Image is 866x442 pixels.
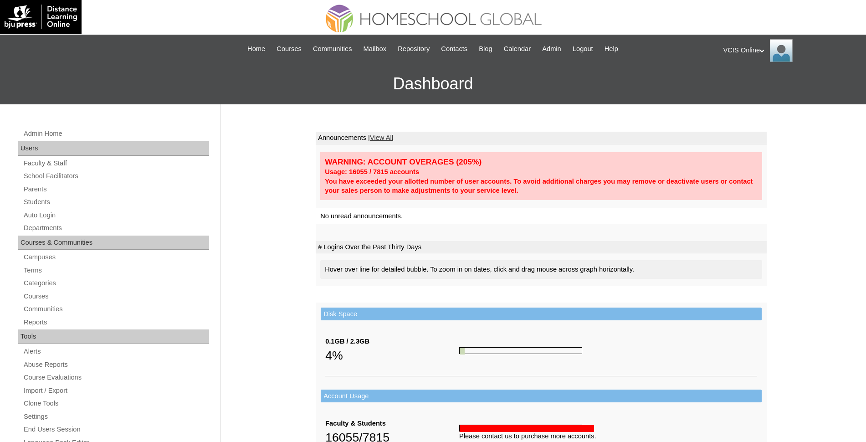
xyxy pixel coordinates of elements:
div: VCIS Online [723,39,857,62]
div: 4% [325,346,459,365]
img: VCIS Online Admin [770,39,793,62]
a: Help [600,44,623,54]
a: Auto Login [23,210,209,221]
td: Announcements | [316,132,767,144]
a: Campuses [23,252,209,263]
a: Settings [23,411,209,422]
a: Blog [474,44,497,54]
div: Users [18,141,209,156]
a: Faculty & Staff [23,158,209,169]
div: Hover over line for detailed bubble. To zoom in on dates, click and drag mouse across graph horiz... [320,260,762,279]
div: 0.1GB / 2.3GB [325,337,459,346]
a: Categories [23,278,209,289]
a: School Facilitators [23,170,209,182]
span: Communities [313,44,352,54]
a: Abuse Reports [23,359,209,370]
span: Home [247,44,265,54]
td: Account Usage [321,390,762,403]
strong: Usage: 16055 / 7815 accounts [325,168,419,175]
a: Reports [23,317,209,328]
h3: Dashboard [5,63,861,104]
a: Mailbox [359,44,391,54]
td: Disk Space [321,308,762,321]
a: Clone Tools [23,398,209,409]
span: Mailbox [364,44,387,54]
td: No unread announcements. [316,208,767,225]
span: Courses [277,44,302,54]
span: Logout [573,44,593,54]
a: Parents [23,184,209,195]
div: Courses & Communities [18,236,209,250]
span: Help [605,44,618,54]
span: Blog [479,44,492,54]
a: Home [243,44,270,54]
a: Admin [538,44,566,54]
td: # Logins Over the Past Thirty Days [316,241,767,254]
a: View All [370,134,393,141]
span: Admin [542,44,561,54]
a: Students [23,196,209,208]
span: Contacts [441,44,467,54]
img: logo-white.png [5,5,77,29]
span: Calendar [504,44,531,54]
div: You have exceeded your allotted number of user accounts. To avoid additional charges you may remo... [325,177,758,195]
a: Communities [308,44,357,54]
a: Admin Home [23,128,209,139]
div: WARNING: ACCOUNT OVERAGES (205%) [325,157,758,167]
a: Alerts [23,346,209,357]
div: Faculty & Students [325,419,459,428]
a: Communities [23,303,209,315]
a: Contacts [436,44,472,54]
a: Course Evaluations [23,372,209,383]
a: Import / Export [23,385,209,396]
a: Courses [272,44,306,54]
div: Tools [18,329,209,344]
div: Please contact us to purchase more accounts. [459,432,757,441]
a: Calendar [499,44,535,54]
a: Logout [568,44,598,54]
a: Repository [393,44,434,54]
span: Repository [398,44,430,54]
a: Departments [23,222,209,234]
a: End Users Session [23,424,209,435]
a: Courses [23,291,209,302]
a: Terms [23,265,209,276]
